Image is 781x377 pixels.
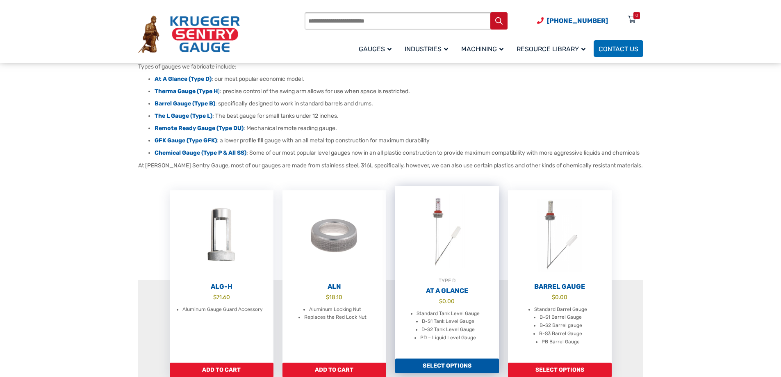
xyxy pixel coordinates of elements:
li: : precise control of the swing arm allows for use when space is restricted. [155,87,643,96]
a: Contact Us [594,40,643,57]
p: At [PERSON_NAME] Sentry Gauge, most of our gauges are made from stainless steel, 316L specificall... [138,161,643,170]
li: B-S3 Barrel Gauge [539,330,582,338]
span: [PHONE_NUMBER] [547,17,608,25]
a: Phone Number (920) 434-8860 [537,16,608,26]
span: Contact Us [599,45,638,53]
a: Therma Gauge (Type H) [155,88,220,95]
img: ALG-OF [170,190,273,281]
div: TYPE D [395,276,499,285]
div: 0 [635,12,638,19]
img: Barrel Gauge [508,190,612,281]
li: : specifically designed to work in standard barrels and drums. [155,100,643,108]
span: Machining [461,45,503,53]
bdi: 18.10 [326,294,342,300]
a: Resource Library [512,39,594,58]
span: $ [326,294,329,300]
li: : our most popular economic model. [155,75,643,83]
li: Aluminum Locking Nut [309,306,361,314]
a: Barrel Gauge $0.00 Standard Barrel Gauge B-S1 Barrel Gauge B-S2 Barrel gauge B-S3 Barrel Gauge PB... [508,190,612,363]
li: : Some of our most popular level gauges now in an all plastic construction to provide maximum com... [155,149,643,157]
strong: Therma Gauge (Type H [155,88,218,95]
a: Barrel Gauge (Type B) [155,100,215,107]
li: PB Barrel Gauge [542,338,580,346]
a: ALG-H $71.60 Aluminum Gauge Guard Accessory [170,190,273,363]
span: $ [552,294,555,300]
span: Gauges [359,45,392,53]
a: The L Gauge (Type L) [155,112,212,119]
h2: ALG-H [170,283,273,291]
li: Standard Barrel Gauge [534,306,587,314]
a: Industries [400,39,456,58]
a: GFK Gauge (Type GFK) [155,137,217,144]
a: Gauges [354,39,400,58]
span: $ [439,298,442,304]
span: $ [213,294,216,300]
a: ALN $18.10 Aluminum Locking Nut Replaces the Red Lock Nut [282,190,386,363]
li: : Mechanical remote reading gauge. [155,124,643,133]
span: Resource Library [517,45,585,53]
h2: ALN [282,283,386,291]
a: Add to cart: “At A Glance” [395,359,499,373]
li: B-S1 Barrel Gauge [540,313,582,322]
a: TYPE DAt A Glance $0.00 Standard Tank Level Gauge D-S1 Tank Level Gauge D-S2 Tank Level Gauge PD ... [395,186,499,359]
img: Krueger Sentry Gauge [138,16,240,53]
p: Types of gauges we fabricate include: [138,62,643,71]
img: At A Glance [395,186,499,276]
a: At A Glance (Type D) [155,75,212,82]
a: Remote Ready Gauge (Type DU) [155,125,244,132]
bdi: 0.00 [439,298,455,304]
span: Industries [405,45,448,53]
a: Chemical Gauge (Type P & All SS) [155,149,246,156]
li: Replaces the Red Lock Nut [304,313,367,322]
li: : a lower profile fill gauge with an all metal top construction for maximum durability [155,137,643,145]
h2: Barrel Gauge [508,283,612,291]
li: D-S1 Tank Level Gauge [422,318,474,326]
bdi: 71.60 [213,294,230,300]
li: Aluminum Gauge Guard Accessory [182,306,263,314]
h2: At A Glance [395,287,499,295]
img: ALN [282,190,386,281]
li: D-S2 Tank Level Gauge [421,326,475,334]
li: Standard Tank Level Gauge [417,310,480,318]
bdi: 0.00 [552,294,567,300]
li: : The best gauge for small tanks under 12 inches. [155,112,643,120]
li: B-S2 Barrel gauge [540,322,582,330]
a: Machining [456,39,512,58]
li: PD – Liquid Level Gauge [420,334,476,342]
